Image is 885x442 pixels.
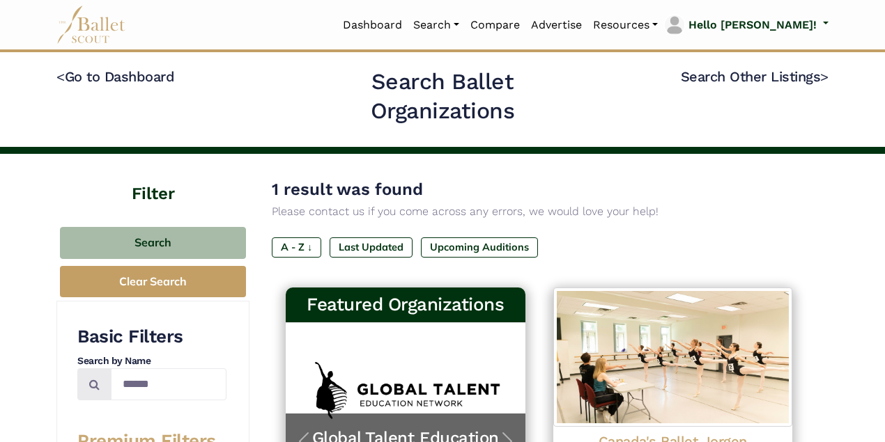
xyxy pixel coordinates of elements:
button: Search [60,227,246,260]
span: 1 result was found [272,180,423,199]
a: Search [408,10,465,40]
a: Search Other Listings> [681,68,829,85]
h4: Filter [56,154,249,206]
h4: Search by Name [77,354,226,368]
code: > [820,68,829,85]
a: Advertise [525,10,587,40]
a: Dashboard [337,10,408,40]
a: profile picture Hello [PERSON_NAME]! [663,14,829,36]
h3: Basic Filters [77,325,226,349]
label: A - Z ↓ [272,237,321,257]
h3: Featured Organizations [297,293,514,317]
code: < [56,68,65,85]
input: Search by names... [111,368,226,401]
img: profile picture [665,15,684,35]
h2: Search Ballet Organizations [302,68,584,125]
a: Resources [587,10,663,40]
button: Clear Search [60,266,246,297]
a: <Go to Dashboard [56,68,174,85]
label: Last Updated [330,237,413,257]
label: Upcoming Auditions [421,237,538,257]
p: Please contact us if you come across any errors, we would love your help! [272,203,806,221]
p: Hello [PERSON_NAME]! [688,16,817,34]
a: Compare [465,10,525,40]
img: Logo [553,287,793,427]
